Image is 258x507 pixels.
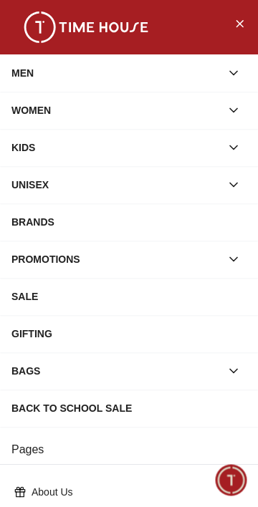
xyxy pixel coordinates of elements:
div: BRANDS [11,209,247,235]
div: WOMEN [11,97,221,123]
div: Back To School Sale [11,395,247,421]
p: About Us [32,485,238,499]
div: BAGS [11,358,221,384]
div: PROMOTIONS [11,246,221,272]
div: GIFTING [11,321,247,347]
div: MEN [11,60,221,86]
img: ... [14,11,158,43]
div: UNISEX [11,172,221,198]
div: KIDS [11,135,221,160]
div: Chat Widget [216,465,247,496]
div: SALE [11,284,247,309]
button: Close Menu [228,11,251,34]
